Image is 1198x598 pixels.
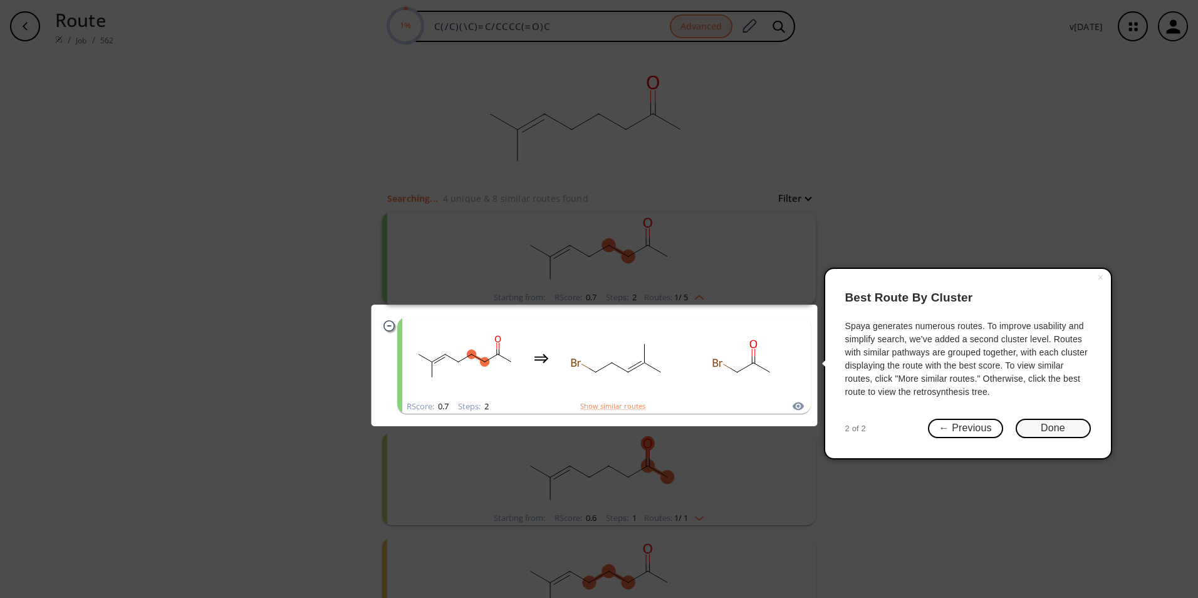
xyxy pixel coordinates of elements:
button: ← Previous [928,419,1003,438]
header: Best Route By Cluster [845,279,1091,317]
button: Done [1016,419,1091,438]
button: Close [1091,269,1111,286]
span: 2 of 2 [845,422,866,435]
div: Spaya generates numerous routes. To improve usability and simplify search, we’ve added a second c... [845,320,1091,399]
